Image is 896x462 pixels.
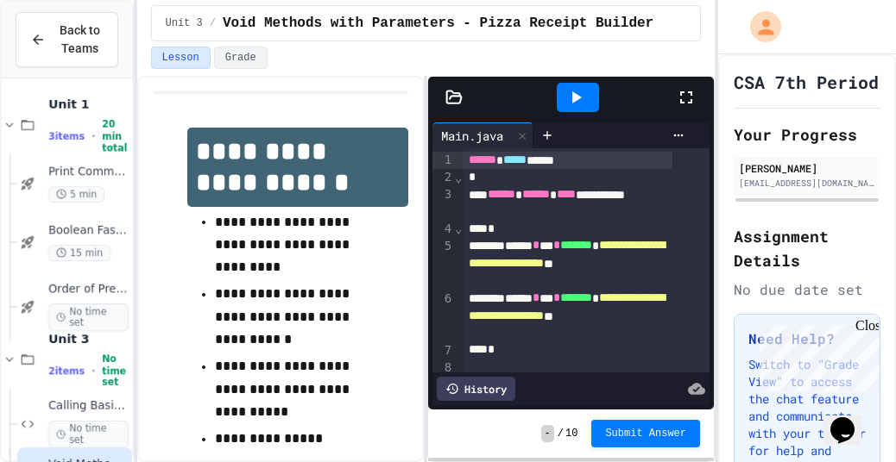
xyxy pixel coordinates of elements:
[432,290,454,342] div: 6
[432,221,454,238] div: 4
[565,427,577,440] span: 10
[48,186,104,203] span: 5 min
[541,425,554,442] span: -
[432,359,454,377] div: 8
[48,303,129,331] span: No time set
[16,12,118,67] button: Back to Teams
[734,122,880,147] h2: Your Progress
[48,421,129,448] span: No time set
[48,165,129,179] span: Print Commands Fast Start
[753,318,879,391] iframe: chat widget
[48,399,129,414] span: Calling Basic Void Methods
[734,70,879,94] h1: CSA 7th Period
[432,169,454,186] div: 2
[48,223,129,238] span: Boolean Fast Start
[102,119,128,153] span: 20 min total
[734,224,880,272] h2: Assignment Details
[48,131,85,142] span: 3 items
[432,342,454,359] div: 7
[432,152,454,169] div: 1
[151,47,211,69] button: Lesson
[605,427,686,440] span: Submit Answer
[454,171,463,184] span: Fold line
[223,13,653,34] span: Void Methods with Parameters - Pizza Receipt Builder
[48,331,129,346] span: Unit 3
[558,427,564,440] span: /
[739,177,875,190] div: [EMAIL_ADDRESS][DOMAIN_NAME]
[823,393,879,445] iframe: chat widget
[102,353,128,388] span: No time set
[732,7,786,47] div: My Account
[48,282,129,297] span: Order of Precedence
[454,222,463,235] span: Fold line
[748,328,866,349] h3: Need Help?
[48,97,129,112] span: Unit 1
[734,279,880,300] div: No due date set
[739,160,875,176] div: [PERSON_NAME]
[432,238,454,290] div: 5
[48,365,85,377] span: 2 items
[166,16,203,30] span: Unit 3
[437,377,515,401] div: History
[56,22,104,58] span: Back to Teams
[432,122,533,148] div: Main.java
[7,7,119,109] div: Chat with us now!Close
[48,245,110,261] span: 15 min
[91,364,95,378] span: •
[591,420,700,447] button: Submit Answer
[210,16,216,30] span: /
[432,127,512,145] div: Main.java
[214,47,268,69] button: Grade
[432,186,454,221] div: 3
[91,129,95,143] span: •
